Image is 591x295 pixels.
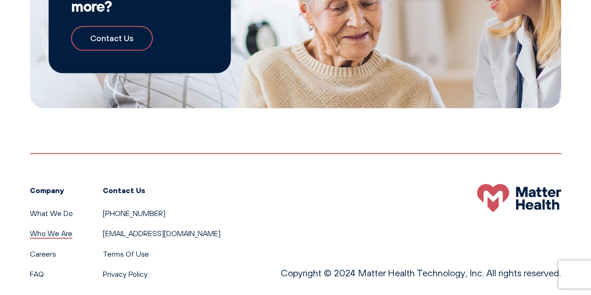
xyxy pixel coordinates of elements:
[281,266,561,281] p: Copyright © 2024 Matter Health Technology, Inc. All rights reserved.
[30,229,72,238] a: Who We Are
[30,269,44,279] a: FAQ
[103,184,221,196] h3: Contact Us
[71,26,153,51] a: Contact Us
[30,249,56,259] a: Careers
[103,249,149,259] a: Terms Of Use
[30,184,73,196] h3: Company
[103,269,148,279] a: Privacy Policy
[103,229,221,238] a: [EMAIL_ADDRESS][DOMAIN_NAME]
[30,209,73,218] a: What We Do
[103,209,165,218] a: [PHONE_NUMBER]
